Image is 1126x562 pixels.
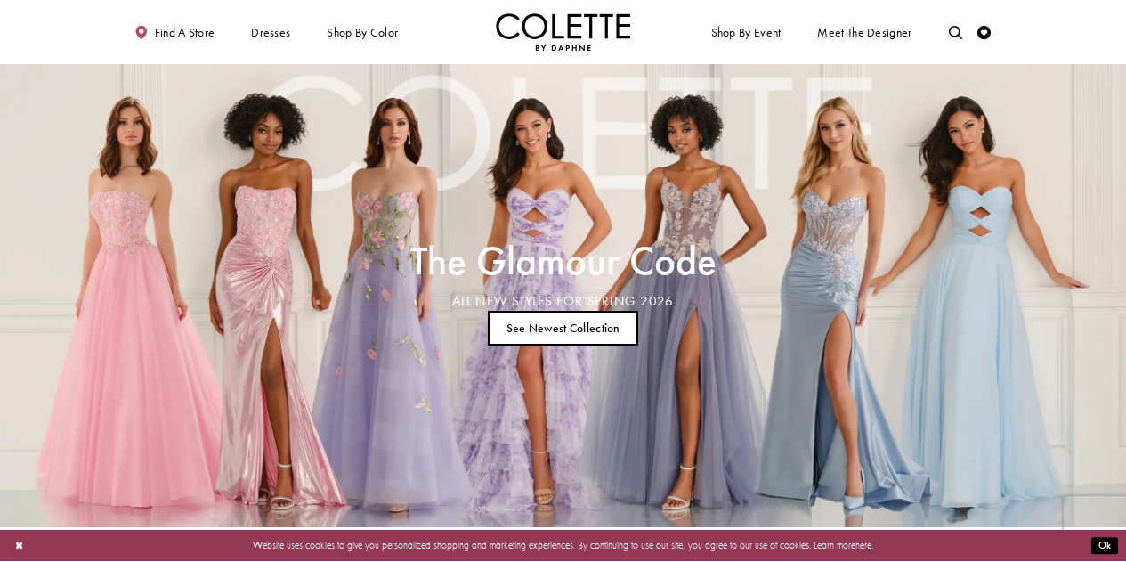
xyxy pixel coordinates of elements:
[945,13,966,51] a: Toggle search
[97,537,1029,555] p: Website uses cookies to give you personalized shopping and marketing experiences. By continuing t...
[855,540,871,552] a: here
[711,26,782,39] span: Shop By Event
[708,13,784,51] span: Shop By Event
[814,13,916,51] a: Meet the designer
[410,294,717,309] h4: ALL NEW STYLES FOR SPRING 2026
[324,13,401,51] span: Shop by color
[406,305,720,351] ul: Slider Links
[247,13,294,51] span: Dresses
[132,13,218,51] a: Find a store
[817,26,911,39] span: Meet the designer
[410,242,717,280] h2: The Glamour Code
[1091,538,1118,555] button: Submit Dialog
[975,13,995,51] a: Check Wishlist
[496,13,631,51] a: Visit Home Page
[488,311,638,346] a: See Newest Collection The Glamour Code ALL NEW STYLES FOR SPRING 2026
[327,26,398,39] span: Shop by color
[496,13,631,51] img: Colette by Daphne
[251,26,290,39] span: Dresses
[155,26,215,39] span: Find a store
[8,534,30,558] button: Close Dialog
